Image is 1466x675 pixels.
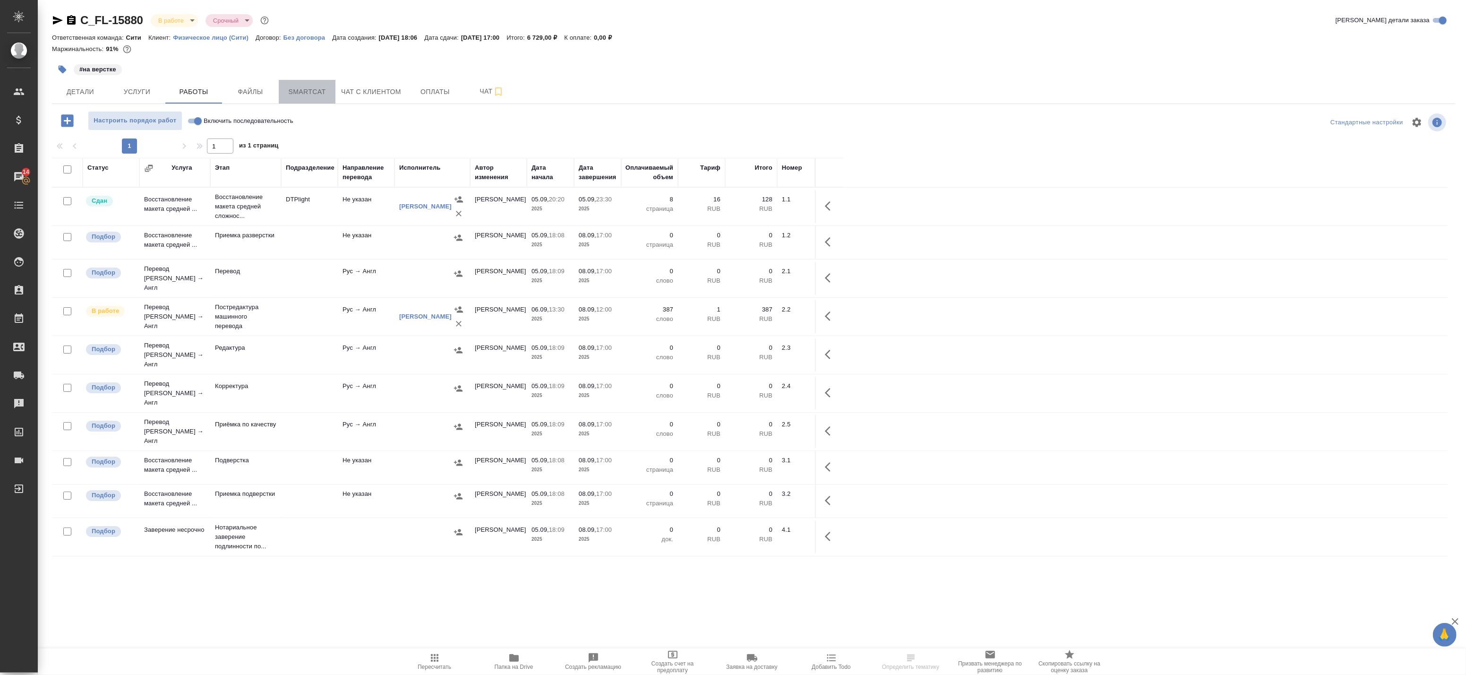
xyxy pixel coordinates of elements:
[579,240,617,250] p: 2025
[173,33,256,41] a: Физическое лицо (Сити)
[85,525,135,538] div: Можно подбирать исполнителей
[532,276,569,286] p: 2025
[139,413,210,450] td: Перевод [PERSON_NAME] → Англ
[92,457,115,467] p: Подбор
[683,314,720,324] p: RUB
[215,192,276,221] p: Восстановление макета средней сложнос...
[532,240,569,250] p: 2025
[626,535,673,544] p: док.
[549,421,565,428] p: 18:09
[532,232,549,239] p: 05.09,
[532,204,569,214] p: 2025
[819,343,842,366] button: Здесь прячутся важные кнопки
[52,15,63,26] button: Скопировать ссылку для ЯМессенджера
[281,190,338,223] td: DTPlight
[549,196,565,203] p: 20:20
[579,196,596,203] p: 05.09,
[683,231,720,240] p: 0
[819,489,842,512] button: Здесь прячутся важные кнопки
[683,204,720,214] p: RUB
[549,268,565,275] p: 18:09
[151,14,198,27] div: В работе
[532,314,569,324] p: 2025
[782,525,810,535] div: 4.1
[470,226,527,259] td: [PERSON_NAME]
[730,499,772,508] p: RUB
[215,523,276,551] p: Нотариальное заверение подлинности по...
[730,195,772,204] p: 128
[596,268,612,275] p: 17:00
[215,163,230,173] div: Этап
[700,163,720,173] div: Тариф
[532,429,569,439] p: 2025
[730,456,772,465] p: 0
[579,204,617,214] p: 2025
[532,535,569,544] p: 2025
[144,164,154,173] button: Сгруппировать
[782,195,810,204] div: 1.1
[1428,113,1448,131] span: Посмотреть информацию
[730,489,772,499] p: 0
[579,306,596,313] p: 08.09,
[782,267,810,276] div: 2.1
[338,451,394,484] td: Не указан
[730,465,772,475] p: RUB
[579,429,617,439] p: 2025
[286,163,334,173] div: Подразделение
[532,391,569,400] p: 2025
[424,34,461,41] p: Дата сдачи:
[579,535,617,544] p: 2025
[596,196,612,203] p: 23:30
[683,276,720,286] p: RUB
[596,421,612,428] p: 17:00
[204,116,293,126] span: Включить последовательность
[782,163,802,173] div: Номер
[85,420,135,433] div: Можно подбирать исполнителей
[148,34,173,41] p: Клиент:
[87,163,109,173] div: Статус
[139,451,210,484] td: Восстановление макета средней ...
[173,34,256,41] p: Физическое лицо (Сити)
[215,231,276,240] p: Приемка разверстки
[92,491,115,500] p: Подбор
[549,490,565,497] p: 18:08
[17,167,35,177] span: 14
[532,421,549,428] p: 05.09,
[532,465,569,475] p: 2025
[139,226,210,259] td: Восстановление макета средней ...
[532,344,549,351] p: 05.09,
[730,305,772,314] p: 387
[379,34,425,41] p: [DATE] 18:06
[579,465,617,475] p: 2025
[1437,625,1453,645] span: 🙏
[730,525,772,535] p: 0
[683,267,720,276] p: 0
[782,305,810,314] div: 2.2
[139,260,210,297] td: Перевод [PERSON_NAME] → Англ
[683,429,720,439] p: RUB
[451,456,465,470] button: Назначить
[283,33,333,41] a: Без договора
[579,421,596,428] p: 08.09,
[683,305,720,314] p: 1
[532,306,549,313] p: 06.09,
[284,86,330,98] span: Smartcat
[92,527,115,536] p: Подбор
[139,485,210,518] td: Восстановление макета средней ...
[626,267,673,276] p: 0
[506,34,527,41] p: Итого:
[106,45,120,52] p: 91%
[341,86,401,98] span: Чат с клиентом
[470,262,527,295] td: [PERSON_NAME]
[58,86,103,98] span: Детали
[730,535,772,544] p: RUB
[475,163,522,182] div: Автор изменения
[626,163,673,182] div: Оплачиваемый объем
[338,377,394,410] td: Рус → Англ
[470,377,527,410] td: [PERSON_NAME]
[258,14,271,26] button: Доп статусы указывают на важность/срочность заказа
[206,14,253,27] div: В работе
[730,276,772,286] p: RUB
[626,381,673,391] p: 0
[626,204,673,214] p: страница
